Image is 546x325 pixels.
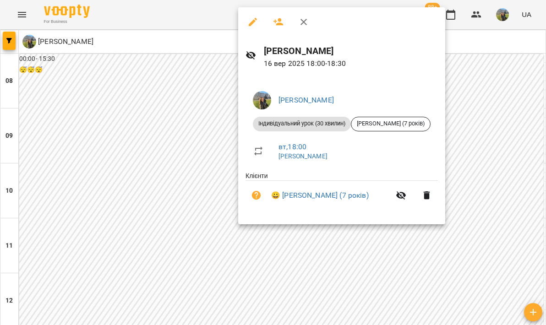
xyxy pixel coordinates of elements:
[264,44,438,58] h6: [PERSON_NAME]
[264,58,438,69] p: 16 вер 2025 18:00 - 18:30
[278,142,306,151] a: вт , 18:00
[278,96,334,104] a: [PERSON_NAME]
[253,91,271,109] img: f0a73d492ca27a49ee60cd4b40e07bce.jpeg
[246,171,438,214] ul: Клієнти
[351,119,430,128] span: [PERSON_NAME] (7 років)
[351,117,431,131] div: [PERSON_NAME] (7 років)
[278,152,328,160] a: [PERSON_NAME]
[253,119,351,128] span: Індивідуальний урок (30 хвилин)
[246,184,268,206] button: Візит ще не сплачено. Додати оплату?
[271,190,369,201] a: 😀 [PERSON_NAME] (7 років)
